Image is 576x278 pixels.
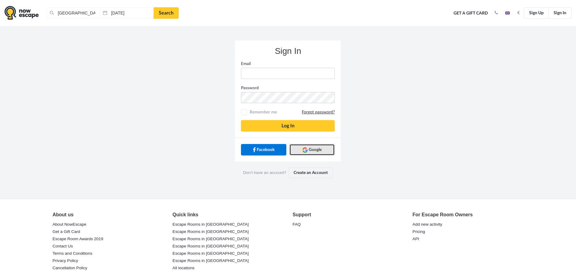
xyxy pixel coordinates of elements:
a: Forgot password? [302,110,335,115]
button: Log In [241,120,335,132]
a: Create an Account [288,168,333,178]
a: Search [154,7,179,19]
a: Escape Rooms in [GEOGRAPHIC_DATA] [173,242,249,250]
label: Password [236,85,339,91]
div: For Escape Room Owners [412,211,523,218]
a: About NowEscape [53,220,86,229]
input: Remember meForgot password? [242,110,246,114]
a: Escape Rooms in [GEOGRAPHIC_DATA] [173,227,249,236]
a: Sign In [548,7,571,19]
div: Quick links [173,211,284,218]
a: Add new activity [412,220,442,229]
a: Get a Gift Card [451,7,490,20]
a: Escape Rooms in [GEOGRAPHIC_DATA] [173,249,249,258]
a: Escape Rooms in [GEOGRAPHIC_DATA] [173,257,249,265]
input: Date [100,7,153,19]
strong: € [517,11,520,15]
h3: Sign In [241,47,335,56]
a: Pricing [412,227,425,236]
a: API [412,235,419,243]
img: en.jpg [505,11,510,15]
img: logo [5,6,39,20]
a: Cancellation Policy [53,264,87,272]
a: Contact Us [53,242,73,250]
a: Google [289,144,335,155]
div: Don’t have an account? [235,162,341,184]
div: Support [292,211,403,218]
a: All locations [173,264,195,272]
span: Google [309,147,322,153]
a: Sign Up [524,7,549,19]
a: Terms and Conditions [53,249,92,258]
a: Facebook [241,144,286,155]
button: € [514,10,523,16]
a: Get a Gift Card [53,227,80,236]
a: Escape Rooms in [GEOGRAPHIC_DATA] [173,220,249,229]
a: FAQ [292,220,301,229]
label: Email [236,61,339,67]
div: About us [53,211,164,218]
input: Place or Room Name [47,7,100,19]
a: Escape Rooms in [GEOGRAPHIC_DATA] [173,235,249,243]
a: Escape Room Awards 2019 [53,235,103,243]
span: Facebook [257,147,275,153]
span: Remember me [248,109,335,115]
a: Privacy Policy [53,257,78,265]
